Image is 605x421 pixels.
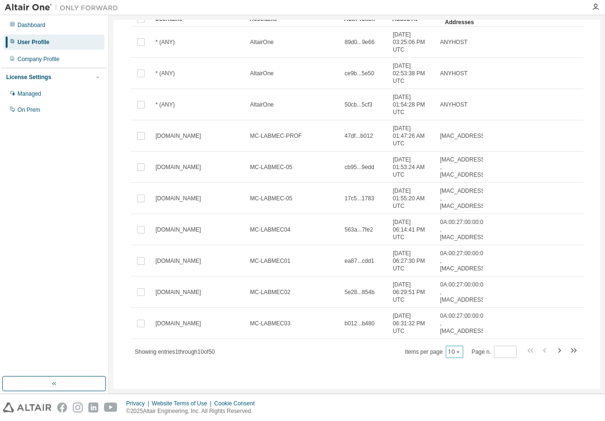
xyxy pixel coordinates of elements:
[393,312,432,335] span: [DATE] 06:31:32 PM UTC
[156,320,201,327] span: [DOMAIN_NAME]
[393,281,432,304] span: [DATE] 06:29:51 PM UTC
[156,70,175,77] span: * (ANY)
[472,346,517,358] span: Page n.
[393,62,432,85] span: [DATE] 02:53:38 PM UTC
[156,226,201,233] span: [DOMAIN_NAME]
[440,101,467,108] span: ANYHOST
[345,195,374,202] span: 17c5...1783
[156,132,201,140] span: [DOMAIN_NAME]
[135,349,215,355] span: Showing entries 1 through 10 of 50
[250,38,274,46] span: AltairOne
[440,218,486,241] span: 0A:00:27:00:00:06 , [MAC_ADDRESS]
[152,400,214,407] div: Website Terms of Use
[126,400,152,407] div: Privacy
[393,218,432,241] span: [DATE] 06:14:41 PM UTC
[214,400,260,407] div: Cookie Consent
[5,3,123,12] img: Altair One
[88,403,98,412] img: linkedin.svg
[156,288,201,296] span: [DOMAIN_NAME]
[345,132,373,140] span: 47df...b012
[345,320,374,327] span: b012...b480
[393,187,432,210] span: [DATE] 01:55:20 AM UTC
[345,288,374,296] span: 5e28...854b
[17,21,45,29] div: Dashboard
[250,288,290,296] span: MC-LABMEC02
[405,346,463,358] span: Items per page
[156,195,201,202] span: [DOMAIN_NAME]
[73,403,83,412] img: instagram.svg
[448,348,461,356] button: 10
[440,187,486,210] span: [MAC_ADDRESS] , [MAC_ADDRESS]
[345,257,374,265] span: ea87...cdd1
[345,101,372,108] span: 50cb...5cf3
[17,55,60,63] div: Company Profile
[156,38,175,46] span: * (ANY)
[393,31,432,54] span: [DATE] 03:25:06 PM UTC
[250,320,290,327] span: MC-LABMEC03
[3,403,52,412] img: altair_logo.svg
[6,73,51,81] div: License Settings
[345,38,374,46] span: 89d0...9e66
[156,101,175,108] span: * (ANY)
[57,403,67,412] img: facebook.svg
[17,106,40,114] div: On Prem
[393,156,432,179] span: [DATE] 01:53:24 AM UTC
[393,125,432,147] span: [DATE] 01:47:26 AM UTC
[250,163,292,171] span: MC-LABMEC-05
[345,226,373,233] span: 563a...7fe2
[440,70,467,77] span: ANYHOST
[250,257,290,265] span: MC-LABMEC01
[17,90,41,98] div: Managed
[393,250,432,272] span: [DATE] 06:27:30 PM UTC
[440,132,486,140] span: [MAC_ADDRESS]
[345,163,374,171] span: cb95...9edd
[250,70,274,77] span: AltairOne
[250,226,290,233] span: MC-LABMEC04
[126,407,260,415] p: © 2025 Altair Engineering, Inc. All Rights Reserved.
[440,156,486,179] span: [MAC_ADDRESS] , [MAC_ADDRESS]
[156,163,201,171] span: [DOMAIN_NAME]
[440,38,467,46] span: ANYHOST
[440,250,486,272] span: 0A:00:27:00:00:03 , [MAC_ADDRESS]
[250,132,302,140] span: MC-LABMEC-PROF
[440,312,486,335] span: 0A:00:27:00:00:08 , [MAC_ADDRESS]
[440,281,486,304] span: 0A:00:27:00:00:06 , [MAC_ADDRESS]
[104,403,118,412] img: youtube.svg
[250,101,274,108] span: AltairOne
[345,70,374,77] span: ce9b...5e50
[393,93,432,116] span: [DATE] 01:54:28 PM UTC
[17,38,49,46] div: User Profile
[156,257,201,265] span: [DOMAIN_NAME]
[250,195,292,202] span: MC-LABMEC-05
